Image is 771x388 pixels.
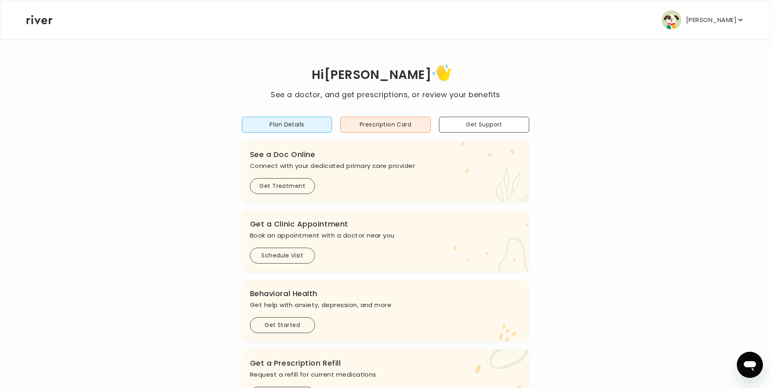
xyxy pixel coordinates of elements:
p: Book an appointment with a doctor near you [250,230,521,241]
p: Connect with your dedicated primary care provider [250,160,521,172]
h3: Behavioral Health [250,288,521,299]
h1: Hi [PERSON_NAME] [271,62,500,89]
button: Prescription Card [340,117,431,133]
button: Plan Details [242,117,332,133]
img: user avatar [662,10,681,30]
h3: See a Doc Online [250,149,521,160]
p: See a doctor, and get prescriptions, or review your benefits [271,89,500,100]
h3: Get a Clinic Appointment [250,218,521,230]
h3: Get a Prescription Refill [250,357,521,369]
button: Schedule Visit [250,248,315,264]
p: Get help with anxiety, depression, and more [250,299,521,311]
p: [PERSON_NAME] [686,14,736,26]
button: Get Started [250,317,315,333]
button: Get Support [439,117,530,133]
iframe: Button to launch messaging window [737,352,763,378]
p: Request a refill for current medications [250,369,521,380]
button: Get Treatment [250,178,315,194]
button: user avatar[PERSON_NAME] [662,10,745,30]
